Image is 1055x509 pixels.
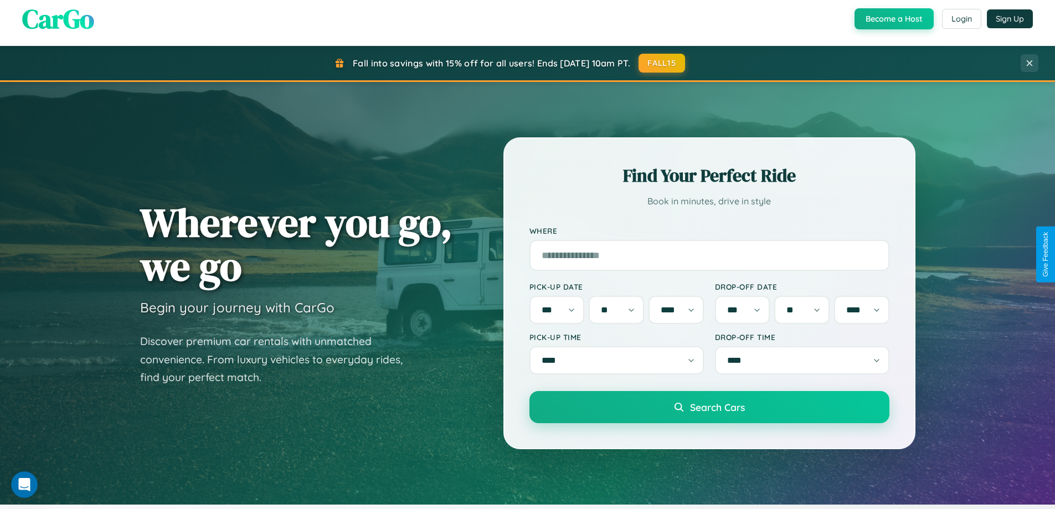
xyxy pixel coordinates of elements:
button: Become a Host [855,8,934,29]
p: Book in minutes, drive in style [529,193,889,209]
button: Sign Up [987,9,1033,28]
span: Search Cars [690,401,745,413]
button: Login [942,9,981,29]
label: Where [529,226,889,235]
label: Drop-off Time [715,332,889,342]
div: Give Feedback [1042,232,1049,277]
p: Discover premium car rentals with unmatched convenience. From luxury vehicles to everyday rides, ... [140,332,417,387]
button: Search Cars [529,391,889,423]
h1: Wherever you go, we go [140,200,452,288]
label: Drop-off Date [715,282,889,291]
h3: Begin your journey with CarGo [140,299,334,316]
h2: Find Your Perfect Ride [529,163,889,188]
button: FALL15 [639,54,685,73]
iframe: Intercom live chat [11,471,38,498]
label: Pick-up Time [529,332,704,342]
label: Pick-up Date [529,282,704,291]
span: Fall into savings with 15% off for all users! Ends [DATE] 10am PT. [353,58,630,69]
span: CarGo [22,1,94,37]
